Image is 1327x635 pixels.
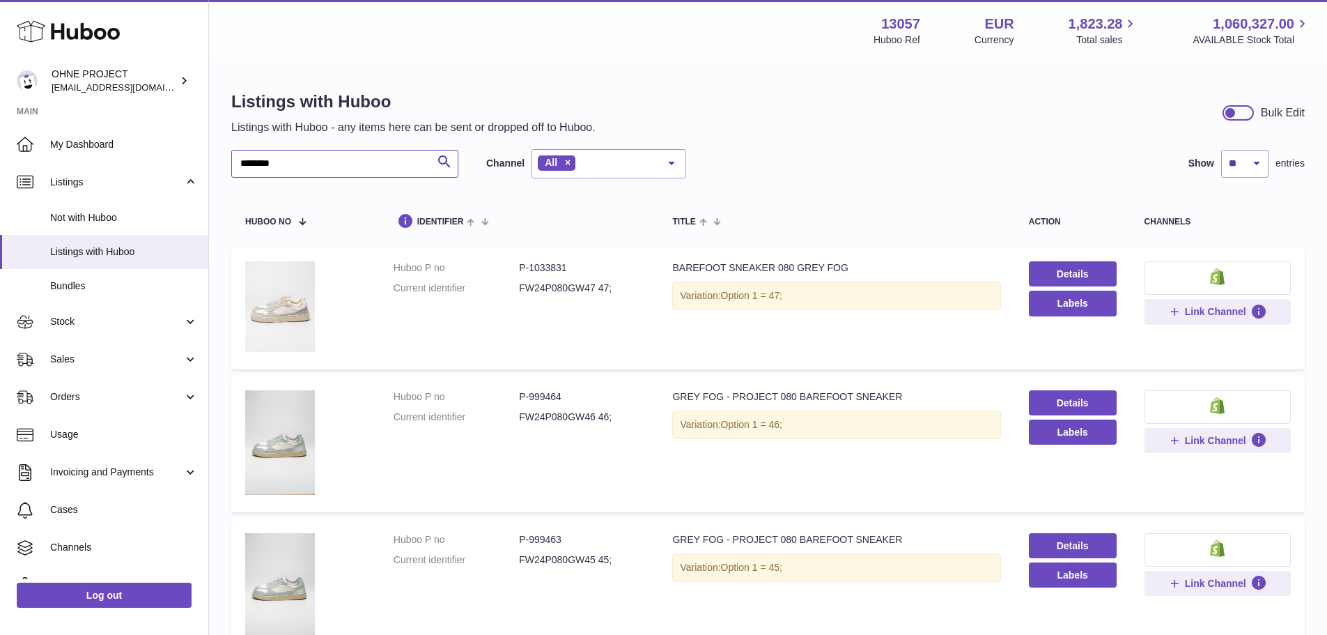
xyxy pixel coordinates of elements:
[486,157,525,170] label: Channel
[50,541,198,554] span: Channels
[52,82,205,93] span: [EMAIL_ADDRESS][DOMAIN_NAME]
[975,33,1014,47] div: Currency
[1185,434,1246,447] span: Link Channel
[50,466,183,479] span: Invoicing and Payments
[1029,533,1117,558] a: Details
[245,217,291,227] span: Huboo no
[1029,291,1117,316] button: Labels
[672,390,1000,404] div: GREY FOG - PROJECT 080 BAREFOOT SNEAKER
[417,217,464,227] span: identifier
[672,282,1000,310] div: Variation:
[1144,217,1291,227] div: channels
[1213,15,1294,33] span: 1,060,327.00
[50,280,198,293] span: Bundles
[519,411,644,424] dd: FW24P080GW46 46;
[52,68,177,94] div: OHNE PROJECT
[394,390,519,404] dt: Huboo P no
[50,245,198,259] span: Listings with Huboo
[672,553,1000,582] div: Variation:
[50,353,183,366] span: Sales
[1076,33,1138,47] span: Total sales
[545,157,557,168] span: All
[1029,420,1117,445] button: Labels
[1261,105,1305,121] div: Bulk Edit
[1210,397,1225,414] img: shopify-small.png
[394,553,519,567] dt: Current identifier
[1193,15,1310,47] a: 1,060,327.00 AVAILABLE Stock Total
[519,282,644,295] dd: FW24P080GW47 47;
[1029,390,1117,415] a: Details
[245,390,315,495] img: GREY FOG - PROJECT 080 BAREFOOT SNEAKER
[672,261,1000,275] div: BAREFOOT SNEAKER 080 GREY FOG
[245,261,315,352] img: BAREFOOT SNEAKER 080 GREY FOG
[50,503,198,517] span: Cases
[1193,33,1310,47] span: AVAILABLE Stock Total
[50,579,198,592] span: Settings
[881,15,920,33] strong: 13057
[1275,157,1305,170] span: entries
[1029,563,1117,588] button: Labels
[672,411,1000,439] div: Variation:
[1185,577,1246,590] span: Link Channel
[17,70,38,91] img: internalAdmin-13057@internal.huboo.com
[721,290,782,301] span: Option 1 = 47;
[672,217,695,227] span: title
[394,261,519,275] dt: Huboo P no
[874,33,920,47] div: Huboo Ref
[1144,299,1291,324] button: Link Channel
[1029,217,1117,227] div: action
[50,428,198,441] span: Usage
[519,261,644,275] dd: P-1033831
[1144,571,1291,596] button: Link Channel
[721,419,782,430] span: Option 1 = 46;
[984,15,1014,33] strong: EUR
[519,553,644,567] dd: FW24P080GW45 45;
[672,533,1000,546] div: GREY FOG - PROJECT 080 BAREFOOT SNEAKER
[1069,15,1139,47] a: 1,823.28 Total sales
[1210,268,1225,285] img: shopify-small.png
[1188,157,1214,170] label: Show
[394,411,519,424] dt: Current identifier
[50,211,198,224] span: Not with Huboo
[50,390,183,404] span: Orders
[1210,540,1225,557] img: shopify-small.png
[519,390,644,404] dd: P-999464
[1185,305,1246,318] span: Link Channel
[17,583,192,608] a: Log out
[1069,15,1123,33] span: 1,823.28
[50,315,183,328] span: Stock
[50,138,198,151] span: My Dashboard
[1144,428,1291,453] button: Link Channel
[519,533,644,546] dd: P-999463
[50,176,183,189] span: Listings
[231,91,596,113] h1: Listings with Huboo
[721,562,782,573] span: Option 1 = 45;
[1029,261,1117,286] a: Details
[231,120,596,135] p: Listings with Huboo - any items here can be sent or dropped off to Huboo.
[394,533,519,546] dt: Huboo P no
[394,282,519,295] dt: Current identifier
